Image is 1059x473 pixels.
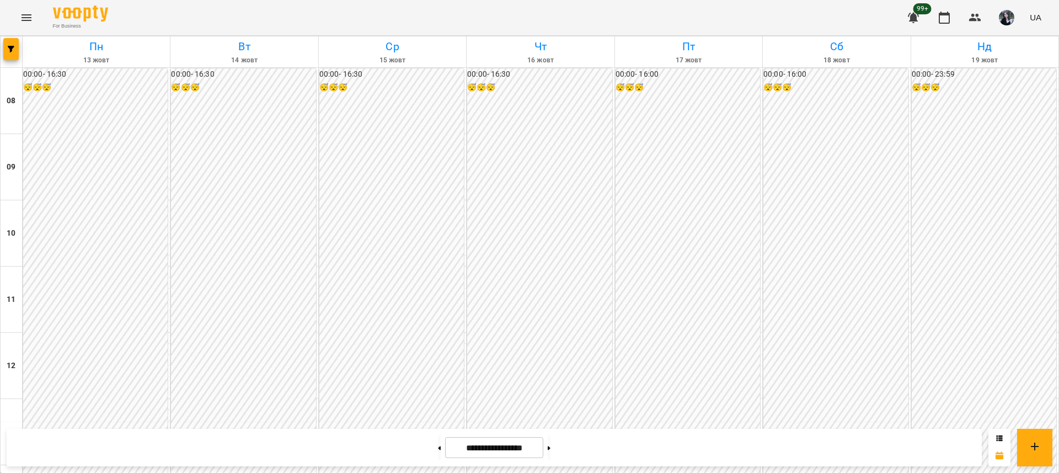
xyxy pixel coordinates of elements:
h6: 😴😴😴 [912,82,1056,94]
h6: 10 [7,227,15,240]
h6: Чт [468,38,612,55]
h6: 😴😴😴 [319,82,464,94]
h6: 😴😴😴 [171,82,315,94]
h6: Пн [24,38,168,55]
h6: 09 [7,161,15,173]
h6: 00:00 - 16:30 [171,68,315,81]
img: Voopty Logo [53,6,108,22]
button: Menu [13,4,40,31]
h6: 00:00 - 16:30 [319,68,464,81]
h6: 15 жовт [320,55,464,66]
h6: Ср [320,38,464,55]
h6: Сб [764,38,908,55]
h6: 11 [7,294,15,306]
h6: 😴😴😴 [467,82,612,94]
img: 91885ff653e4a9d6131c60c331ff4ae6.jpeg [999,10,1014,25]
span: UA [1030,12,1041,23]
h6: Вт [172,38,316,55]
h6: 00:00 - 16:30 [467,68,612,81]
h6: 00:00 - 16:00 [616,68,760,81]
h6: 😴😴😴 [616,82,760,94]
h6: 😴😴😴 [763,82,908,94]
h6: 08 [7,95,15,107]
span: 99+ [913,3,932,14]
h6: 18 жовт [764,55,908,66]
h6: 14 жовт [172,55,316,66]
h6: Пт [617,38,761,55]
h6: 12 [7,360,15,372]
h6: 17 жовт [617,55,761,66]
h6: 13 жовт [24,55,168,66]
h6: 😴😴😴 [23,82,168,94]
h6: 16 жовт [468,55,612,66]
h6: 19 жовт [913,55,1057,66]
h6: 00:00 - 16:00 [763,68,908,81]
h6: 00:00 - 23:59 [912,68,1056,81]
span: For Business [53,23,108,30]
h6: 00:00 - 16:30 [23,68,168,81]
h6: Нд [913,38,1057,55]
button: UA [1025,7,1046,28]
